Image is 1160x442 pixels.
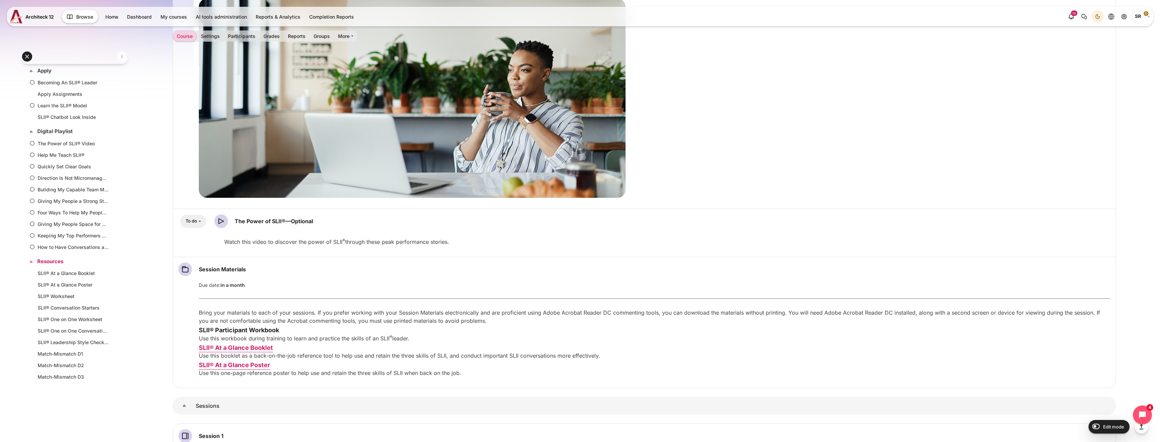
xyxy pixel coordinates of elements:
[199,326,1110,334] h3: SLII® Participant Workbook
[123,11,156,22] a: Dashboard
[38,163,109,170] a: Quickly Set Clear Goals
[38,293,109,300] a: SLII® Worksheet
[214,214,228,228] img: Video Time icon
[173,30,197,42] a: Course
[173,397,196,415] a: Sessions
[220,282,245,288] strong: in a month
[38,186,109,193] a: Building My Capable Team Members' Confidence
[180,215,206,228] div: Completion requirements for The Power of SLII®—Optional
[38,316,109,323] a: SLII® One on One Worksheet
[101,11,122,22] a: Home
[1118,10,1130,23] a: Site administration
[194,281,1115,289] div: Due date:
[199,309,1110,325] p: Bring your materials to each of your sessions. If you prefer working with your Session Materials ...
[38,220,109,228] a: Giving My People Space for Their Ideas
[76,13,93,20] span: Browse
[38,232,109,239] a: Keeping My Top Performers Engaged
[37,128,110,135] a: Digital Playlist
[342,238,345,243] sup: ®
[38,79,109,86] a: Becoming An SLII® Leader
[38,362,109,369] a: Match-Mismatch D2
[38,304,109,311] a: SLII® Conversation Starters
[252,11,304,22] a: Reports & Analytics
[156,11,191,22] a: My courses
[199,352,1110,360] p: Use this booklet as a back-on-the-job reference tool to help use and retain the three skills of S...
[389,334,392,339] sup: ®
[1105,10,1117,23] button: Languages
[1078,10,1090,23] button: There are 0 unread conversations
[38,244,109,251] a: How to Have Conversations about Goals
[310,30,334,42] a: Groups
[38,373,109,380] a: Match-Mismatch D3
[199,344,273,351] a: SLII® At a Glance Booklet
[199,433,224,439] a: Session 1
[199,266,246,273] a: Session Materials
[38,339,109,346] a: SLII® Leadership Style Checklists
[1093,12,1103,22] div: Dark Mode
[38,350,109,357] a: Match-Mismatch D1
[1135,420,1148,434] button: Go to top
[38,197,109,205] a: Giving My People a Strong Start
[305,11,358,22] a: Completion Reports
[1065,10,1077,23] div: Show notification window with 14 new notifications
[38,270,109,277] a: SLII® At a Glance Booklet
[28,128,35,135] span: Collapse
[199,361,270,369] a: SLII® At a Glance Poster
[1071,10,1077,16] div: 14
[38,174,109,182] a: Direction Is Not Micromanagement
[180,215,206,228] button: To do
[38,90,109,98] a: Apply Assignments
[235,218,313,225] a: The Power of SLII®—Optional
[25,13,54,20] span: Architeck 12
[192,11,251,22] a: AI tools administration
[38,327,109,334] a: SLII® One on One Conversation Starters
[1103,424,1124,429] span: Edit mode
[197,30,224,42] a: Settings
[1131,10,1145,23] span: Songklod Riraroengjaratsaeng
[38,209,109,216] a: Four Ways To Help My People In a Crisis
[178,262,192,276] img: Folder icon
[38,140,109,147] a: The Power of SLII® Video
[38,102,109,109] a: Learn the SLII® Model
[199,334,1110,342] p: Use this workbook during training to learn and practice the skills of an SLII leader.
[38,281,109,288] a: SLII® At a Glance Poster
[259,30,284,42] a: Grades
[38,151,109,159] a: Help Me Teach SLII®
[28,67,35,74] span: Collapse
[284,30,310,42] a: Reports
[38,113,109,121] a: SLII® Chatbot Look Inside
[224,238,1105,246] p: Watch this video to discover the power of SLII through these peak performance stories.
[10,10,57,23] a: A12 A12 Architeck 12
[1092,10,1104,23] button: Light Mode Dark Mode
[62,10,98,23] button: Browse
[37,258,110,266] a: Resources
[1131,10,1150,23] a: User menu
[37,67,110,75] a: Apply
[224,30,259,42] a: Participants
[28,258,35,265] span: Collapse
[334,30,357,42] a: More
[199,369,1110,377] p: Use this one-page reference poster to help use and retain the three skills of SLII when back on t...
[10,10,23,23] img: A12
